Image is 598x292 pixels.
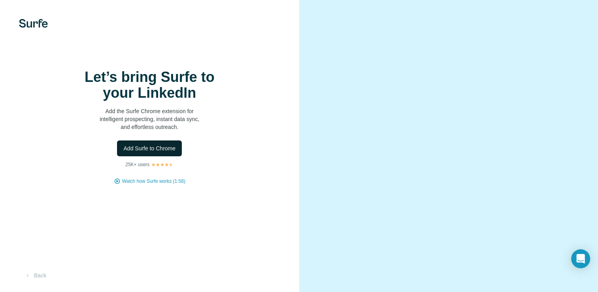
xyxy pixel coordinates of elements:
[70,69,228,101] h1: Let’s bring Surfe to your LinkedIn
[151,162,174,167] img: Rating Stars
[122,178,185,185] button: Watch how Surfe works (1:58)
[19,19,48,28] img: Surfe's logo
[125,161,149,168] p: 25K+ users
[571,249,590,268] div: Open Intercom Messenger
[117,140,182,156] button: Add Surfe to Chrome
[123,144,175,152] span: Add Surfe to Chrome
[19,268,52,283] button: Back
[70,107,228,131] p: Add the Surfe Chrome extension for intelligent prospecting, instant data sync, and effortless out...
